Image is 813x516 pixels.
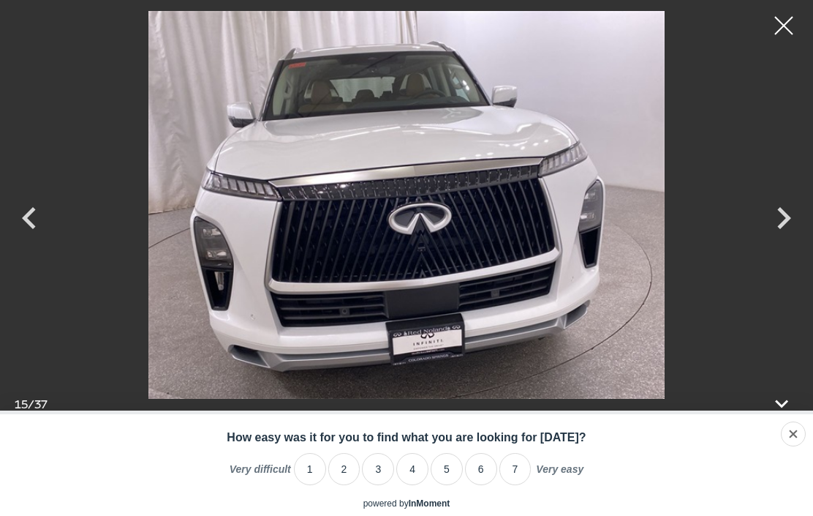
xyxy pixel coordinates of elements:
li: 1 [294,453,326,485]
li: 4 [396,453,428,485]
div: powered by inmoment [363,498,450,509]
li: 2 [328,453,360,485]
span: 37 [34,397,48,411]
a: InMoment [409,498,450,509]
li: 6 [465,453,497,485]
label: Very easy [536,463,583,485]
li: 7 [499,453,532,485]
span: 15 [15,397,28,411]
div: / [15,397,48,411]
label: Very difficult [230,463,291,485]
img: New 2025 RADIANT WHITE INFINITI SENSORY 4WD image 15 [73,11,740,399]
li: 5 [431,453,463,485]
div: Next [762,189,806,255]
li: 3 [362,453,394,485]
div: Close survey [781,422,806,446]
div: Previous [7,189,51,255]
